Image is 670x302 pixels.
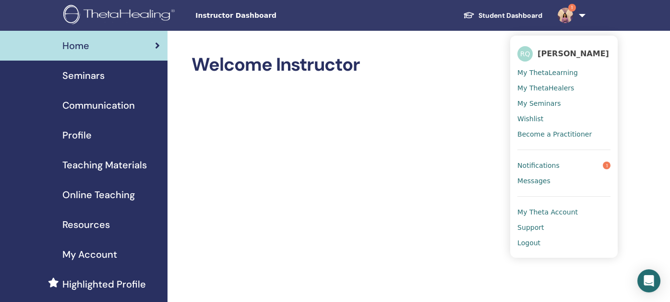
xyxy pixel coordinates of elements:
[517,80,610,96] a: My ThetaHealers
[463,11,475,19] img: graduation-cap-white.svg
[195,11,339,21] span: Instructor Dashboard
[517,46,533,62] span: RQ
[62,188,135,202] span: Online Teaching
[191,54,584,76] h2: Welcome Instructor
[517,176,550,185] span: Messages
[603,162,610,169] span: 1
[62,217,110,232] span: Resources
[558,8,573,23] img: default.jpg
[517,208,578,216] span: My Theta Account
[517,96,610,111] a: My Seminars
[517,65,610,80] a: My ThetaLearning
[62,247,117,262] span: My Account
[538,49,609,59] span: [PERSON_NAME]
[62,38,89,53] span: Home
[62,158,147,172] span: Teaching Materials
[62,98,135,113] span: Communication
[517,111,610,126] a: Wishlist
[62,277,146,291] span: Highlighted Profile
[517,220,610,235] a: Support
[517,130,592,138] span: Become a Practitioner
[517,84,574,92] span: My ThetaHealers
[517,126,610,142] a: Become a Practitioner
[517,68,578,77] span: My ThetaLearning
[517,239,540,247] span: Logout
[517,235,610,251] a: Logout
[517,99,561,108] span: My Seminars
[62,68,105,83] span: Seminars
[517,173,610,189] a: Messages
[517,161,560,170] span: Notifications
[568,4,576,12] span: 1
[455,7,550,25] a: Student Dashboard
[62,128,92,142] span: Profile
[517,43,610,65] a: RQ[PERSON_NAME]
[517,114,543,123] span: Wishlist
[517,223,544,232] span: Support
[63,5,178,26] img: logo.png
[517,158,610,173] a: Notifications1
[637,269,660,292] div: Open Intercom Messenger
[510,36,618,258] ul: 1
[517,204,610,220] a: My Theta Account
